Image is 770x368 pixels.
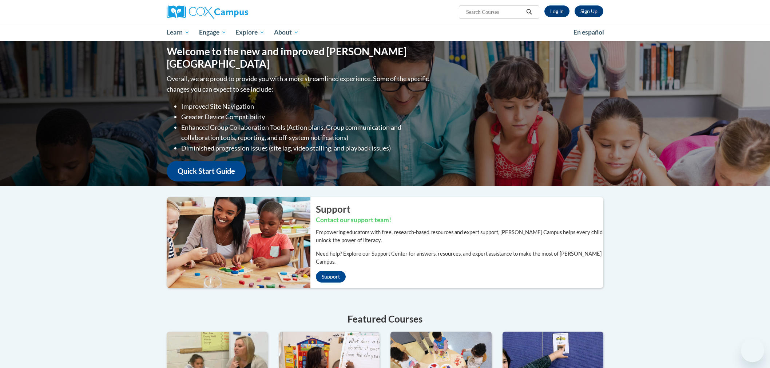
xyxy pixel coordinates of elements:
[167,5,248,19] img: Cox Campus
[573,28,604,36] span: En español
[235,28,265,37] span: Explore
[167,73,430,95] p: Overall, we are proud to provide you with a more streamlined experience. Some of the specific cha...
[181,143,430,153] li: Diminished progression issues (site lag, video stalling, and playback issues)
[316,216,603,225] h3: Contact our support team!
[569,25,609,40] a: En español
[167,312,603,326] h4: Featured Courses
[741,339,764,362] iframe: Button to launch messaging window
[156,24,614,41] div: Main menu
[181,101,430,112] li: Improved Site Navigation
[524,8,535,16] button: Search
[167,5,305,19] a: Cox Campus
[181,122,430,143] li: Enhanced Group Collaboration Tools (Action plans, Group communication and collaboration tools, re...
[316,271,346,283] a: Support
[269,24,303,41] a: About
[231,24,269,41] a: Explore
[194,24,231,41] a: Engage
[167,28,190,37] span: Learn
[274,28,299,37] span: About
[316,228,603,244] p: Empowering educators with free, research-based resources and expert support, [PERSON_NAME] Campus...
[575,5,603,17] a: Register
[199,28,226,37] span: Engage
[181,112,430,122] li: Greater Device Compatibility
[316,203,603,216] h2: Support
[544,5,569,17] a: Log In
[465,8,524,16] input: Search Courses
[316,250,603,266] p: Need help? Explore our Support Center for answers, resources, and expert assistance to make the m...
[167,161,246,181] a: Quick Start Guide
[162,24,194,41] a: Learn
[161,197,310,288] img: ...
[167,45,430,70] h1: Welcome to the new and improved [PERSON_NAME][GEOGRAPHIC_DATA]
